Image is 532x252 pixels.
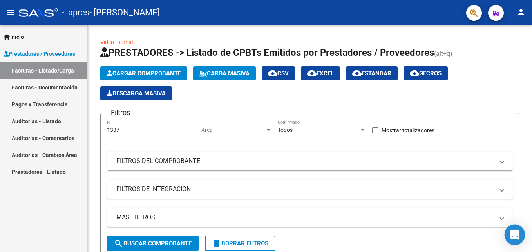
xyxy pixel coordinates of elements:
mat-icon: cloud_download [268,68,277,78]
mat-icon: person [516,7,526,17]
span: Mostrar totalizadores [382,126,434,135]
button: Gecros [404,66,448,80]
a: Video tutorial [100,39,133,45]
span: Todos [278,127,293,133]
button: Buscar Comprobante [107,236,199,251]
span: Area [201,127,265,133]
mat-expansion-panel-header: FILTROS DEL COMPROBANTE [107,152,513,170]
span: Inicio [4,33,24,41]
mat-panel-title: FILTROS DE INTEGRACION [116,185,494,194]
h3: Filtros [107,107,134,118]
span: Carga Masiva [199,70,250,77]
span: - [PERSON_NAME] [89,4,160,21]
button: Borrar Filtros [205,236,275,251]
button: Carga Masiva [193,66,256,80]
span: Cargar Comprobante [107,70,181,77]
span: Prestadores / Proveedores [4,49,75,58]
span: Gecros [410,70,442,77]
mat-expansion-panel-header: MAS FILTROS [107,208,513,227]
span: (alt+q) [434,50,452,57]
button: CSV [262,66,295,80]
span: PRESTADORES -> Listado de CPBTs Emitidos por Prestadores / Proveedores [100,47,434,58]
mat-icon: cloud_download [410,68,419,78]
button: EXCEL [301,66,340,80]
span: - apres [62,4,89,21]
span: Estandar [352,70,391,77]
mat-panel-title: MAS FILTROS [116,213,494,222]
mat-icon: search [114,239,123,248]
mat-icon: delete [212,239,221,248]
span: CSV [268,70,289,77]
span: Buscar Comprobante [114,240,192,247]
button: Descarga Masiva [100,86,172,100]
span: Descarga Masiva [107,90,166,97]
span: EXCEL [307,70,334,77]
mat-icon: menu [6,7,16,17]
mat-expansion-panel-header: FILTROS DE INTEGRACION [107,180,513,199]
mat-icon: cloud_download [352,68,362,78]
div: Open Intercom Messenger [505,225,525,245]
app-download-masive: Descarga masiva de comprobantes (adjuntos) [100,86,172,100]
button: Cargar Comprobante [100,66,187,80]
span: Borrar Filtros [212,240,268,247]
button: Estandar [346,66,398,80]
mat-panel-title: FILTROS DEL COMPROBANTE [116,157,494,165]
mat-icon: cloud_download [307,68,317,78]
